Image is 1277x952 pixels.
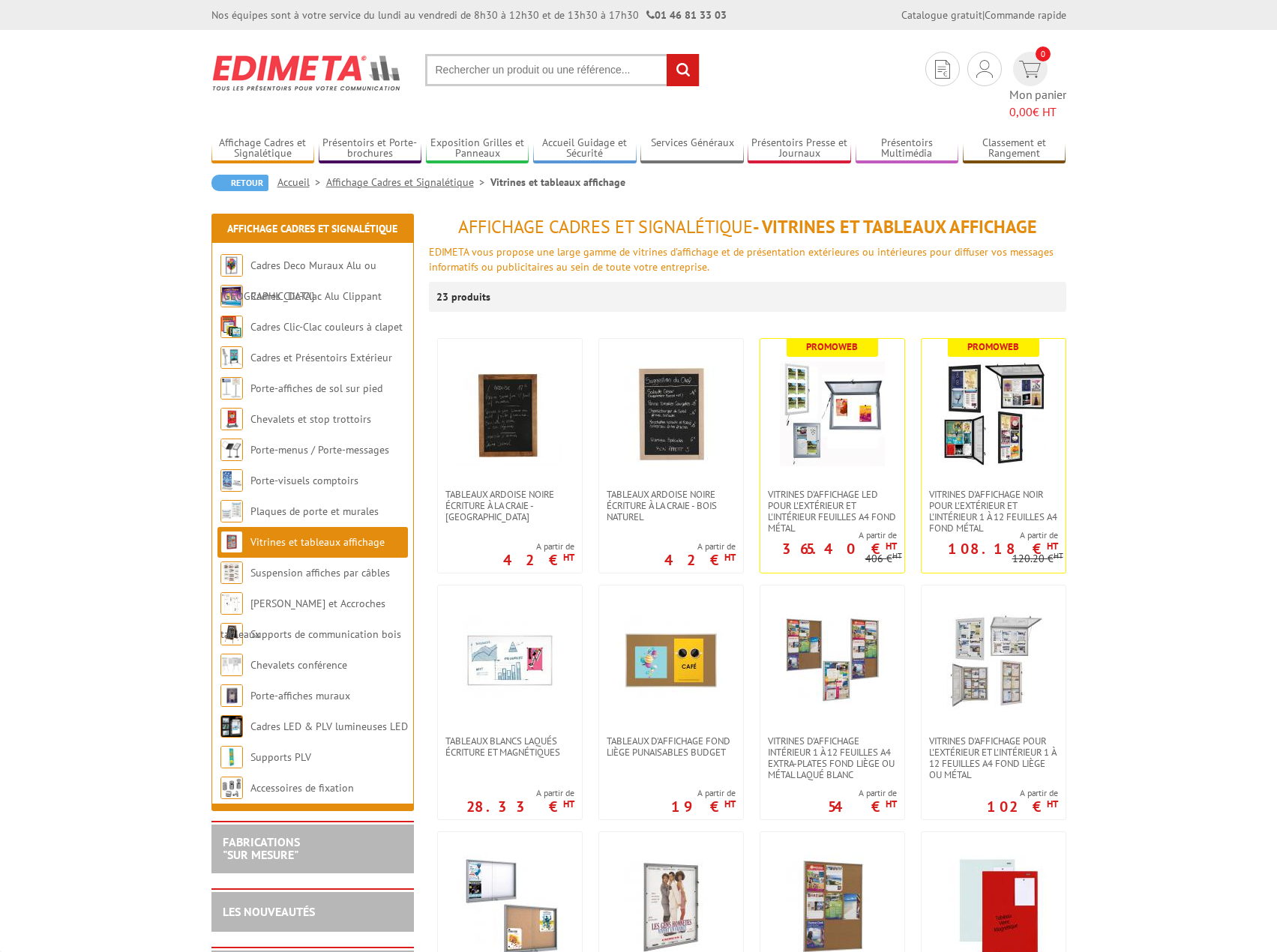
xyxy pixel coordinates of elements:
a: Présentoirs Presse et Journaux [748,136,851,161]
a: Vitrines et tableaux affichage [250,535,385,549]
img: Tableaux Ardoise Noire écriture à la craie - Bois Foncé [457,361,562,466]
p: 19 € [671,802,736,811]
sup: HT [1047,540,1058,552]
img: Edimeta [211,45,403,100]
sup: HT [563,798,574,810]
span: Vitrines d'affichage intérieur 1 à 12 feuilles A4 extra-plates fond liège ou métal laqué blanc [768,735,897,780]
img: Chevalets conférence [220,654,243,676]
a: Affichage Cadres et Signalétique [211,136,315,161]
a: Cadres LED & PLV lumineuses LED [250,720,408,733]
span: VITRINES D'AFFICHAGE NOIR POUR L'EXTÉRIEUR ET L'INTÉRIEUR 1 À 12 FEUILLES A4 FOND MÉTAL [929,489,1058,534]
img: Porte-menus / Porte-messages [220,439,243,461]
span: Tableaux d'affichage fond liège punaisables Budget [607,735,736,758]
img: Suspension affiches par câbles [220,561,243,584]
a: Vitrines d'affichage intérieur 1 à 12 feuilles A4 extra-plates fond liège ou métal laqué blanc [760,735,904,780]
a: Présentoirs et Porte-brochures [319,136,422,161]
span: Vitrines d'affichage LED pour l'extérieur et l'intérieur feuilles A4 fond métal [768,489,897,534]
a: Commande rapide [985,8,1066,22]
img: Vitrines et tableaux affichage [220,531,243,553]
img: Plaques de porte et murales [220,500,243,522]
p: 28.33 € [466,802,574,811]
img: Vitrines d'affichage pour l'extérieur et l'intérieur 1 à 12 feuilles A4 fond liège ou métal [941,608,1046,713]
a: Services Généraux [640,136,744,161]
sup: HT [892,550,902,561]
img: Supports PLV [220,746,243,768]
span: Tableaux blancs laqués écriture et magnétiques [445,735,574,758]
img: Tableaux blancs laqués écriture et magnétiques [457,608,562,713]
a: Plaques de porte et murales [250,504,379,518]
a: Suspension affiches par câbles [250,566,390,579]
a: VITRINES D'AFFICHAGE NOIR POUR L'EXTÉRIEUR ET L'INTÉRIEUR 1 À 12 FEUILLES A4 FOND MÉTAL [922,489,1066,534]
img: Cimaises et Accroches tableaux [220,592,243,615]
li: Vitrines et tableaux affichage [490,175,625,190]
sup: HT [886,540,897,552]
span: Vitrines d'affichage pour l'extérieur et l'intérieur 1 à 12 feuilles A4 fond liège ou métal [929,735,1058,780]
a: FABRICATIONS"Sur Mesure" [223,834,300,863]
a: Chevalets et stop trottoirs [250,412,371,426]
input: Rechercher un produit ou une référence... [425,54,700,86]
img: Vitrines d'affichage LED pour l'extérieur et l'intérieur feuilles A4 fond métal [780,361,885,466]
a: Chevalets conférence [250,658,347,672]
img: Cadres LED & PLV lumineuses LED [220,715,243,738]
sup: HT [724,798,736,810]
a: Supports PLV [250,750,311,764]
img: Porte-affiches de sol sur pied [220,377,243,400]
p: 365.40 € [782,544,897,553]
div: Nos équipes sont à votre service du lundi au vendredi de 8h30 à 12h30 et de 13h30 à 17h30 [211,7,727,22]
a: LES NOUVEAUTÉS [223,904,315,919]
a: Accessoires de fixation [250,781,354,795]
input: rechercher [667,54,699,86]
span: A partir de [828,787,897,799]
sup: HT [563,551,574,564]
h1: - Vitrines et tableaux affichage [429,217,1066,237]
img: devis rapide [1019,61,1041,78]
span: Tableaux Ardoise Noire écriture à la craie - Bois Naturel [607,489,736,522]
img: Porte-affiches muraux [220,684,243,707]
p: 406 € [865,553,902,564]
p: 102 € [987,802,1058,811]
a: Tableaux Ardoise Noire écriture à la craie - Bois Naturel [599,489,743,522]
sup: HT [1054,550,1063,561]
img: devis rapide [976,60,993,78]
img: VITRINES D'AFFICHAGE NOIR POUR L'EXTÉRIEUR ET L'INTÉRIEUR 1 À 12 FEUILLES A4 FOND MÉTAL [941,361,1046,466]
span: Mon panier [1009,86,1066,121]
div: | [901,7,1066,22]
a: Tableaux Ardoise Noire écriture à la craie - [GEOGRAPHIC_DATA] [438,489,582,522]
a: Cadres et Présentoirs Extérieur [250,351,392,364]
strong: 01 46 81 33 03 [646,8,727,22]
a: Affichage Cadres et Signalétique [326,175,490,189]
p: 108.18 € [948,544,1058,553]
a: Porte-affiches muraux [250,689,350,702]
a: Cadres Clic-Clac Alu Clippant [250,289,382,303]
p: 54 € [828,802,897,811]
p: EDIMETA vous propose une large gamme de vitrines d'affichage et de présentation extérieures ou in... [429,244,1066,274]
a: Classement et Rangement [963,136,1066,161]
b: Promoweb [967,340,1019,353]
img: devis rapide [935,60,950,79]
a: Retour [211,175,268,191]
span: A partir de [987,787,1058,799]
sup: HT [724,551,736,564]
img: Tableaux d'affichage fond liège punaisables Budget [619,608,724,713]
a: Tableaux d'affichage fond liège punaisables Budget [599,735,743,758]
img: Cadres Clic-Clac couleurs à clapet [220,316,243,338]
img: Cadres Deco Muraux Alu ou Bois [220,254,243,277]
span: A partir de [760,529,897,541]
b: Promoweb [806,340,858,353]
a: Cadres Clic-Clac couleurs à clapet [250,320,403,334]
a: Vitrines d'affichage pour l'extérieur et l'intérieur 1 à 12 feuilles A4 fond liège ou métal [922,735,1066,780]
a: Exposition Grilles et Panneaux [426,136,529,161]
span: A partir de [922,529,1058,541]
sup: HT [886,798,897,810]
a: Cadres Deco Muraux Alu ou [GEOGRAPHIC_DATA] [220,259,376,303]
sup: HT [1047,798,1058,810]
p: 42 € [664,555,736,564]
span: € HT [1009,103,1066,121]
img: Vitrines d'affichage intérieur 1 à 12 feuilles A4 extra-plates fond liège ou métal laqué blanc [780,608,885,713]
a: devis rapide 0 Mon panier 0,00€ HT [1009,52,1066,121]
a: Accueil [277,175,326,189]
a: Porte-menus / Porte-messages [250,443,389,457]
span: A partir de [671,787,736,799]
span: A partir de [664,540,736,552]
img: Cadres et Présentoirs Extérieur [220,346,243,369]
